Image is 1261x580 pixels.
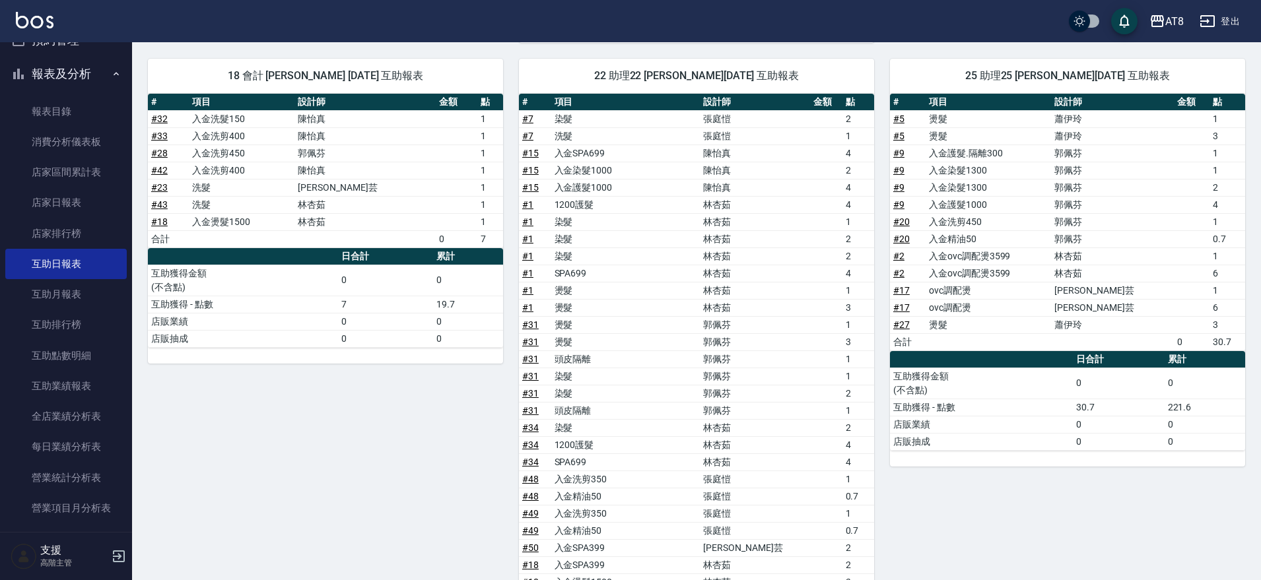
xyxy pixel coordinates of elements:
a: 營業統計分析表 [5,463,127,493]
td: 染髮 [551,213,700,230]
a: #2 [893,268,904,278]
th: 項目 [551,94,700,111]
td: 0 [1073,433,1165,450]
td: 張庭愷 [700,127,810,145]
a: #9 [893,165,904,176]
td: 林杏茹 [294,196,436,213]
a: #7 [522,113,533,124]
td: 張庭愷 [700,522,810,539]
td: 染髮 [551,419,700,436]
td: 合計 [148,230,189,247]
td: 入金洗剪350 [551,505,700,522]
table: a dense table [148,248,503,348]
button: AT8 [1144,8,1189,35]
td: 染髮 [551,230,700,247]
td: 1 [1210,213,1245,230]
td: 店販抽成 [890,433,1073,450]
td: 入金SPA699 [551,145,700,162]
a: 設計師業績表 [5,523,127,554]
td: 入金精油50 [551,488,700,505]
td: 1 [842,505,874,522]
th: 項目 [189,94,294,111]
a: #9 [893,182,904,193]
td: 入金SPA399 [551,539,700,556]
td: 互助獲得金額 (不含點) [890,368,1073,399]
td: 1 [477,127,503,145]
td: 張庭愷 [700,470,810,488]
td: 2 [842,230,874,247]
td: 1 [1210,282,1245,299]
td: 4 [842,453,874,470]
td: 1 [842,316,874,333]
td: 店販業績 [890,416,1073,433]
a: #48 [522,491,539,501]
td: 陳怡真 [700,179,810,196]
td: 19.7 [433,296,503,313]
td: 6 [1210,299,1245,316]
a: #1 [522,199,533,210]
a: #17 [893,285,910,296]
td: 入金染髮1300 [926,179,1051,196]
td: 張庭愷 [700,110,810,127]
td: 0.7 [842,488,874,505]
th: 設計師 [294,94,436,111]
td: 郭佩芬 [700,333,810,350]
td: 3 [842,333,874,350]
td: 1 [477,110,503,127]
a: #34 [522,439,539,450]
td: [PERSON_NAME]芸 [1051,282,1174,299]
td: 互助獲得 - 點數 [148,296,338,313]
span: 18 會計 [PERSON_NAME] [DATE] 互助報表 [164,69,487,82]
a: #31 [522,388,539,399]
td: 入金洗剪350 [551,470,700,488]
td: 4 [842,179,874,196]
td: 3 [842,299,874,316]
a: #2 [893,251,904,261]
td: 郭佩芬 [294,145,436,162]
td: 互助獲得 - 點數 [890,399,1073,416]
td: 0 [1174,333,1210,350]
td: 張庭愷 [700,488,810,505]
th: 金額 [810,94,842,111]
a: #32 [151,113,168,124]
a: #31 [522,371,539,381]
td: 林杏茹 [700,299,810,316]
td: 林杏茹 [700,436,810,453]
td: 張庭愷 [700,505,810,522]
td: 入金ovc調配燙3599 [926,265,1051,282]
td: 1 [477,196,503,213]
td: 林杏茹 [1051,247,1174,265]
td: 染髮 [551,368,700,385]
td: SPA699 [551,453,700,470]
td: 0.7 [842,522,874,539]
td: 燙髮 [551,299,700,316]
td: 1 [1210,145,1245,162]
td: 入金洗髮150 [189,110,294,127]
a: #17 [893,302,910,313]
a: #5 [893,113,904,124]
th: 日合計 [1073,351,1165,368]
td: 郭佩芬 [1051,162,1174,179]
td: 店販抽成 [148,330,338,347]
td: 燙髮 [926,316,1051,333]
a: 互助點數明細 [5,340,127,371]
a: 營業項目月分析表 [5,493,127,523]
td: 2 [1210,179,1245,196]
td: 燙髮 [551,282,700,299]
td: 林杏茹 [1051,265,1174,282]
td: 燙髮 [551,316,700,333]
td: 1200護髮 [551,436,700,453]
a: #34 [522,457,539,467]
td: 郭佩芬 [1051,196,1174,213]
a: #42 [151,165,168,176]
a: #18 [522,560,539,570]
td: 30.7 [1073,399,1165,416]
td: 郭佩芬 [700,402,810,419]
td: 1 [842,368,874,385]
td: 郭佩芬 [1051,230,1174,247]
td: 陳怡真 [294,162,436,179]
td: 入金ovc調配燙3599 [926,247,1051,265]
td: 入金染髮1300 [926,162,1051,179]
td: 1 [477,145,503,162]
td: 1 [842,470,874,488]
